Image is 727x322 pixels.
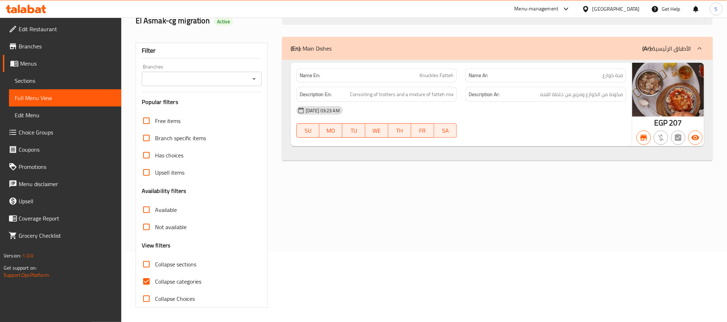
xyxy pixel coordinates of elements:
[3,124,121,141] a: Choice Groups
[419,72,454,79] span: Knuckles Fatteh
[291,43,301,54] b: (En):
[540,90,623,99] span: مكونة من الكوارع ومزيج من خلطة الفته
[300,126,317,136] span: SU
[155,205,177,214] span: Available
[654,116,667,130] span: EGP
[19,128,116,137] span: Choice Groups
[15,94,116,102] span: Full Menu View
[3,38,121,55] a: Branches
[155,151,183,160] span: Has choices
[632,63,704,117] img: mmw_637900744740830491
[3,175,121,193] a: Menu disclaimer
[214,18,233,25] span: Active
[3,20,121,38] a: Edit Restaurant
[142,241,171,250] h3: View filters
[592,5,640,13] div: [GEOGRAPHIC_DATA]
[642,44,691,53] p: الأطباق الرئيسية
[9,89,121,106] a: Full Menu View
[282,60,713,161] div: (En): Main Dishes(Ar):الأطباق الرئيسية
[637,131,651,145] button: Branch specific item
[300,90,332,99] strong: Description En:
[155,260,196,269] span: Collapse sections
[3,210,121,227] a: Coverage Report
[715,5,718,13] span: S
[350,90,454,99] span: Consisting of trotters and a mixture of fatteh mix
[282,37,713,60] div: (En): Main Dishes(Ar):الأطباق الرئيسية
[322,126,339,136] span: MO
[9,72,121,89] a: Sections
[9,106,121,124] a: Edit Menu
[155,294,195,303] span: Collapse Choices
[22,251,33,260] span: 1.0.0
[602,72,623,79] span: فتة كوارع
[19,180,116,188] span: Menu disclaimer
[671,131,685,145] button: Not has choices
[142,98,262,106] h3: Popular filters
[368,126,385,136] span: WE
[303,107,343,114] span: [DATE] 03:23 AM
[3,193,121,210] a: Upsell
[155,223,187,231] span: Not available
[19,197,116,205] span: Upsell
[469,90,499,99] strong: Description Ar:
[19,25,116,33] span: Edit Restaurant
[4,251,21,260] span: Version:
[3,158,121,175] a: Promotions
[15,111,116,119] span: Edit Menu
[515,5,559,13] div: Menu-management
[20,59,116,68] span: Menus
[15,76,116,85] span: Sections
[296,123,320,138] button: SU
[437,126,454,136] span: SA
[4,270,49,280] a: Support.OpsPlatform
[155,117,180,125] span: Free items
[388,123,411,138] button: TH
[155,134,206,142] span: Branch specific items
[669,116,682,130] span: 207
[3,227,121,244] a: Grocery Checklist
[3,141,121,158] a: Coupons
[411,123,434,138] button: FR
[365,123,388,138] button: WE
[19,214,116,223] span: Coverage Report
[391,126,408,136] span: TH
[319,123,342,138] button: MO
[136,5,273,26] h2: Karyat [PERSON_NAME] lel Mashwiat we El Asmak-cg migration
[642,43,652,54] b: (Ar):
[214,17,233,26] div: Active
[249,74,259,84] button: Open
[469,72,488,79] strong: Name Ar:
[414,126,431,136] span: FR
[19,145,116,154] span: Coupons
[19,231,116,240] span: Grocery Checklist
[342,123,365,138] button: TU
[155,277,201,286] span: Collapse categories
[142,187,187,195] h3: Availability filters
[434,123,457,138] button: SA
[3,55,121,72] a: Menus
[4,263,37,273] span: Get support on:
[142,43,262,58] div: Filter
[654,131,668,145] button: Purchased item
[345,126,362,136] span: TU
[291,44,332,53] p: Main Dishes
[155,168,184,177] span: Upsell items
[688,131,703,145] button: Available
[19,42,116,51] span: Branches
[300,72,320,79] strong: Name En:
[19,162,116,171] span: Promotions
